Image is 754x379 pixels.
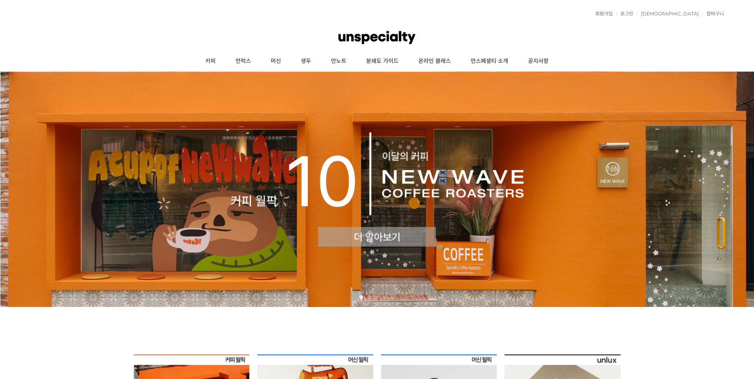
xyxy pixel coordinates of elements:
a: 3 [375,295,379,299]
a: 회원가입 [591,11,613,16]
img: 언스페셜티 몰 [338,26,415,49]
a: 2 [367,295,371,299]
a: 언스페셜티 소개 [461,51,518,71]
a: 언럭스 [226,51,261,71]
a: 온라인 클래스 [408,51,461,71]
a: 4 [383,295,387,299]
a: 커피 [196,51,226,71]
a: 분쇄도 가이드 [356,51,408,71]
a: 로그인 [616,11,633,16]
a: 언노트 [321,51,356,71]
a: 1 [359,295,363,299]
a: 머신 [261,51,291,71]
a: 장바구니 [703,11,724,16]
a: 5 [391,295,395,299]
a: 공지사항 [518,51,558,71]
a: 생두 [291,51,321,71]
a: [DEMOGRAPHIC_DATA] [637,11,699,16]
